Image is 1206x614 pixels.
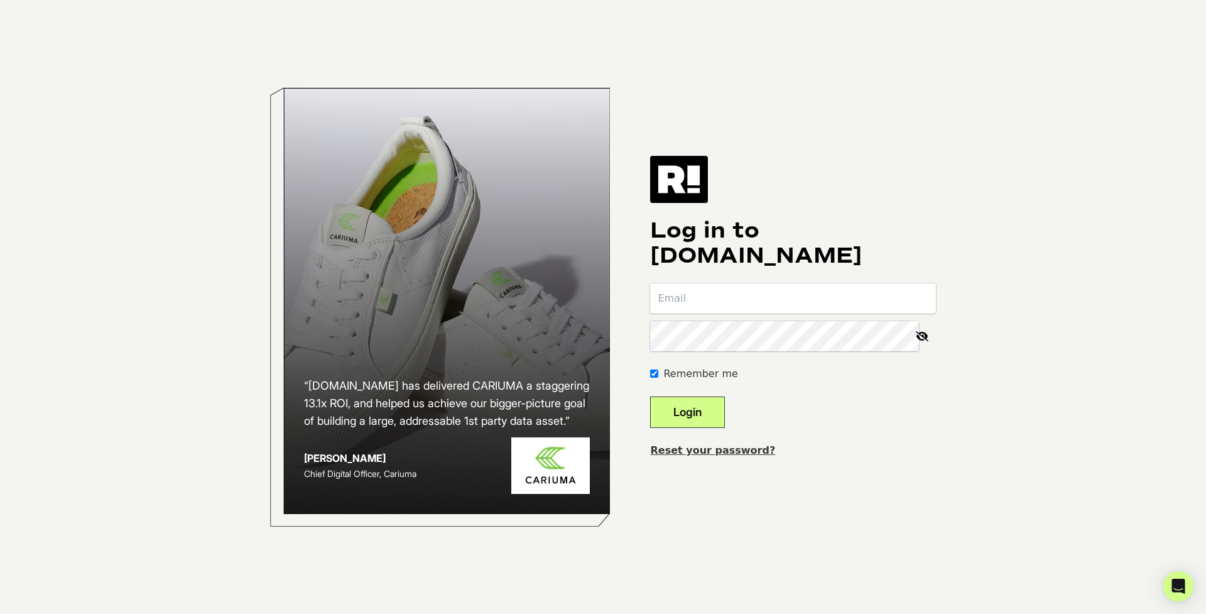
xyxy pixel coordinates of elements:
[304,377,590,430] h2: “[DOMAIN_NAME] has delivered CARIUMA a staggering 13.1x ROI, and helped us achieve our bigger-pic...
[650,218,936,268] h1: Log in to [DOMAIN_NAME]
[650,283,936,314] input: Email
[650,397,725,428] button: Login
[304,452,386,464] strong: [PERSON_NAME]
[663,366,737,381] label: Remember me
[511,437,590,495] img: Cariuma
[650,156,708,202] img: Retention.com
[1163,571,1193,601] div: Open Intercom Messenger
[304,468,416,479] span: Chief Digital Officer, Cariuma
[650,444,775,456] a: Reset your password?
